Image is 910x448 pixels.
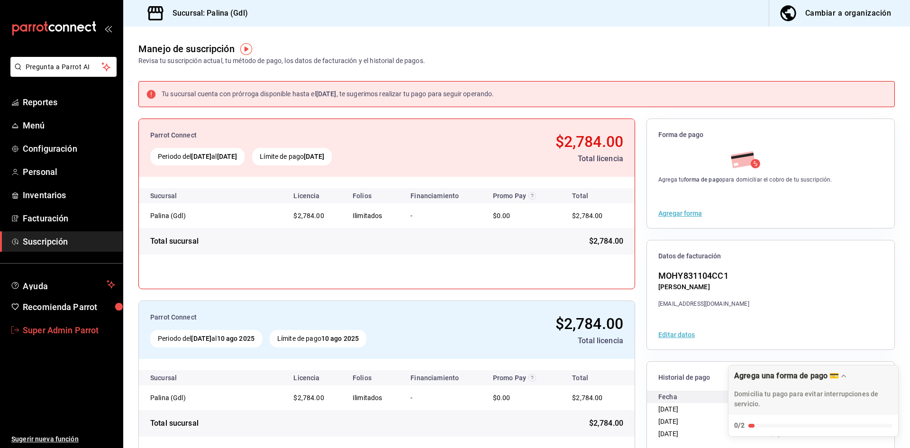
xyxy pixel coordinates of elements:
[23,96,115,109] span: Reportes
[150,192,202,200] div: Sucursal
[345,385,403,410] td: Ilimitados
[304,153,324,160] strong: [DATE]
[572,212,602,219] span: $2,784.00
[728,366,898,436] button: Expand Checklist
[150,393,245,402] div: Palina (Gdl)
[286,370,345,385] th: Licencia
[734,389,892,409] p: Domicilia tu pago para evitar interrupciones de servicio.
[321,335,359,342] strong: 10 ago 2025
[658,300,749,308] div: [EMAIL_ADDRESS][DOMAIN_NAME]
[528,192,536,200] svg: Recibe un descuento en el costo de tu membresía al cubrir 80% de tus transacciones realizadas con...
[493,394,510,402] span: $0.00
[138,42,235,56] div: Manejo de suscripción
[403,385,485,410] td: -
[150,130,440,140] div: Parrot Connect
[771,430,801,438] span: $2,784.00
[217,153,237,160] strong: [DATE]
[138,56,425,66] div: Revisa tu suscripción actual, tu método de pago, los datos de facturación y el historial de pagos.
[23,142,115,155] span: Configuración
[345,370,403,385] th: Folios
[316,90,337,98] strong: [DATE]
[23,301,115,313] span: Recomienda Parrot
[658,373,883,382] span: Historial de pago
[561,188,635,203] th: Total
[403,188,485,203] th: Financiamiento
[23,119,115,132] span: Menú
[658,403,771,415] div: [DATE]
[23,324,115,337] span: Super Admin Parrot
[11,434,115,444] span: Sugerir nueva función
[23,189,115,201] span: Inventarios
[589,236,623,247] span: $2,784.00
[23,279,103,290] span: Ayuda
[447,153,623,165] div: Total licencia
[555,315,623,333] span: $2,784.00
[345,203,403,228] td: Ilimitados
[734,421,745,430] div: 0/2
[728,365,899,437] div: Agrega una forma de pago 💳
[493,374,554,382] div: Promo Pay
[658,210,702,217] button: Agregar forma
[589,418,623,429] span: $2,784.00
[150,211,245,220] div: Palina (Gdl)
[658,175,832,184] div: Agrega tu para domiciliar el cobro de tu suscripción.
[150,418,199,429] div: Total sucursal
[658,130,883,139] span: Forma de pago
[658,428,771,440] div: [DATE]
[240,43,252,55] img: Tooltip marker
[270,330,366,347] div: Límite de pago
[10,57,117,77] button: Pregunta a Parrot AI
[403,203,485,228] td: -
[252,148,332,165] div: Límite de pago
[728,366,898,415] div: Drag to move checklist
[286,188,345,203] th: Licencia
[658,252,883,261] span: Datos de facturación
[150,312,457,322] div: Parrot Connect
[150,330,262,347] div: Periodo del al
[572,394,602,402] span: $2,784.00
[23,212,115,225] span: Facturación
[555,133,623,151] span: $2,784.00
[528,374,536,382] svg: Recibe un descuento en el costo de tu membresía al cubrir 80% de tus transacciones realizadas con...
[684,176,722,183] strong: forma de pago
[293,394,324,402] span: $2,784.00
[493,192,554,200] div: Promo Pay
[150,374,202,382] div: Sucursal
[165,8,248,19] h3: Sucursal: Palina (Gdl)
[150,148,245,165] div: Periodo del al
[162,89,494,99] div: Tu sucursal cuenta con prórroga disponible hasta el , te sugerimos realizar tu pago para seguir o...
[345,188,403,203] th: Folios
[293,212,324,219] span: $2,784.00
[191,153,211,160] strong: [DATE]
[23,165,115,178] span: Personal
[658,282,749,292] div: [PERSON_NAME]
[104,25,112,32] button: open_drawer_menu
[7,69,117,79] a: Pregunta a Parrot AI
[26,62,102,72] span: Pregunta a Parrot AI
[217,335,255,342] strong: 10 ago 2025
[403,370,485,385] th: Financiamiento
[658,391,771,403] div: Fecha
[465,335,623,347] div: Total licencia
[23,235,115,248] span: Suscripción
[658,269,749,282] div: MOHY831104CC1
[150,236,199,247] div: Total sucursal
[191,335,211,342] strong: [DATE]
[658,331,695,338] button: Editar datos
[561,370,635,385] th: Total
[658,415,771,428] div: [DATE]
[734,371,839,380] div: Agrega una forma de pago 💳
[805,7,891,20] div: Cambiar a organización
[493,212,510,219] span: $0.00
